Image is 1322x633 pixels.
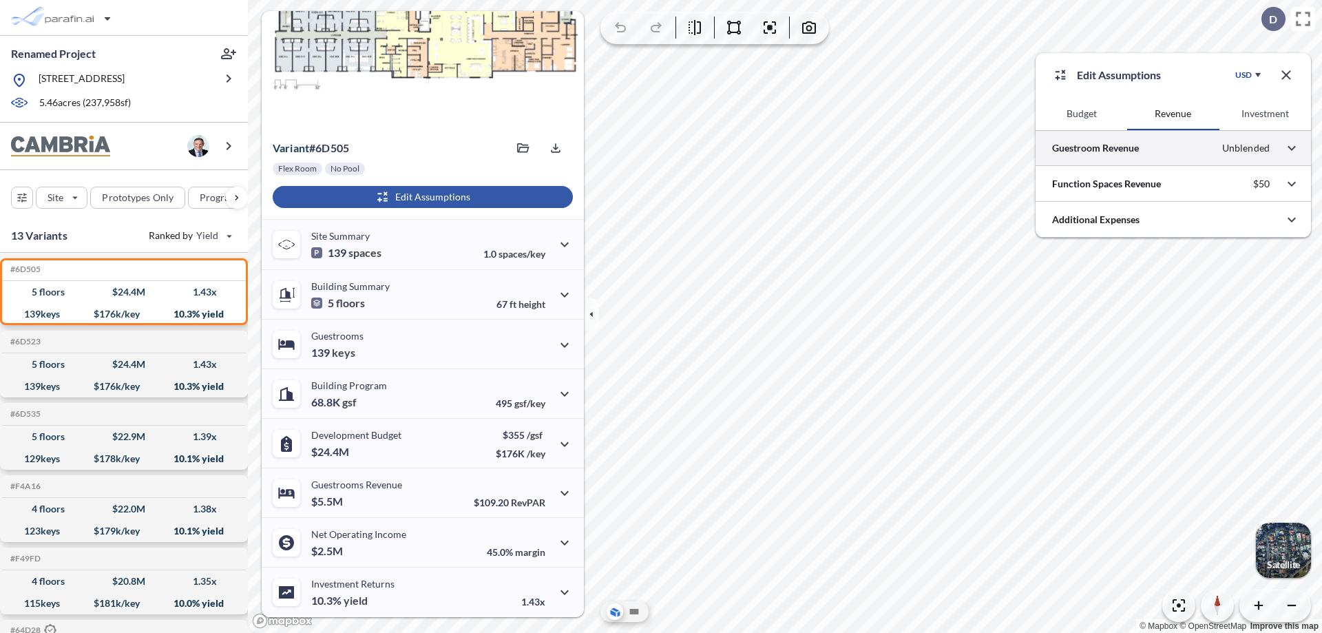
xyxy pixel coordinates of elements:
p: Investment Returns [311,578,395,590]
p: 1.43x [521,596,545,608]
a: Improve this map [1250,621,1319,631]
span: floors [336,296,365,310]
p: Development Budget [311,429,401,441]
p: $355 [496,429,545,441]
button: Program [188,187,262,209]
p: 5 [311,296,365,310]
p: 139 [311,246,381,260]
p: $5.5M [311,495,345,508]
button: Prototypes Only [90,187,185,209]
button: Edit Assumptions [273,186,573,208]
p: $2.5M [311,544,345,558]
p: 13 Variants [11,227,67,244]
p: No Pool [330,163,359,174]
span: height [518,298,545,310]
img: BrandImage [11,136,110,157]
a: Mapbox homepage [252,613,313,629]
p: Function Spaces Revenue [1052,177,1161,191]
p: Flex Room [278,163,317,174]
p: 495 [496,397,545,409]
p: Guestrooms Revenue [311,479,402,490]
h5: Click to copy the code [8,264,41,274]
p: 5.46 acres ( 237,958 sf) [39,96,131,111]
p: Net Operating Income [311,528,406,540]
p: 10.3% [311,594,368,608]
span: /gsf [527,429,543,441]
span: spaces [348,246,381,260]
p: [STREET_ADDRESS] [39,72,125,89]
span: yield [344,594,368,608]
img: user logo [187,135,209,157]
p: Program [200,191,238,205]
h5: Click to copy the code [8,409,41,419]
span: keys [332,346,355,360]
p: $109.20 [474,497,545,508]
p: Site [48,191,63,205]
button: Revenue [1127,97,1219,130]
p: Site Summary [311,230,370,242]
p: $24.4M [311,445,351,459]
span: ft [510,298,516,310]
button: Budget [1036,97,1127,130]
span: gsf [342,395,357,409]
p: Edit Assumptions [1077,67,1161,83]
p: Building Program [311,380,387,391]
button: Ranked by Yield [138,225,241,247]
img: Switcher Image [1256,523,1311,578]
button: Site Plan [626,603,642,620]
a: Mapbox [1140,621,1177,631]
p: 68.8K [311,395,357,409]
h5: Click to copy the code [8,554,41,563]
p: # 6d505 [273,141,349,155]
h5: Click to copy the code [8,481,41,491]
p: 67 [496,298,545,310]
p: $50 [1253,178,1270,190]
p: 1.0 [483,248,545,260]
p: D [1269,13,1277,25]
button: Switcher ImageSatellite [1256,523,1311,578]
p: Renamed Project [11,46,96,61]
p: Building Summary [311,280,390,292]
p: Prototypes Only [102,191,174,205]
p: 139 [311,346,355,360]
a: OpenStreetMap [1179,621,1246,631]
p: Guestrooms [311,330,364,342]
span: /key [527,448,545,459]
span: gsf/key [514,397,545,409]
span: Variant [273,141,309,154]
p: $176K [496,448,545,459]
button: Site [36,187,87,209]
h5: Click to copy the code [8,337,41,346]
button: Aerial View [607,603,623,620]
span: spaces/key [499,248,545,260]
span: Yield [196,229,219,242]
p: 45.0% [487,546,545,558]
div: USD [1235,70,1252,81]
button: Investment [1219,97,1311,130]
span: RevPAR [511,497,545,508]
span: margin [515,546,545,558]
p: Satellite [1267,559,1300,570]
p: Additional Expenses [1052,213,1140,227]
